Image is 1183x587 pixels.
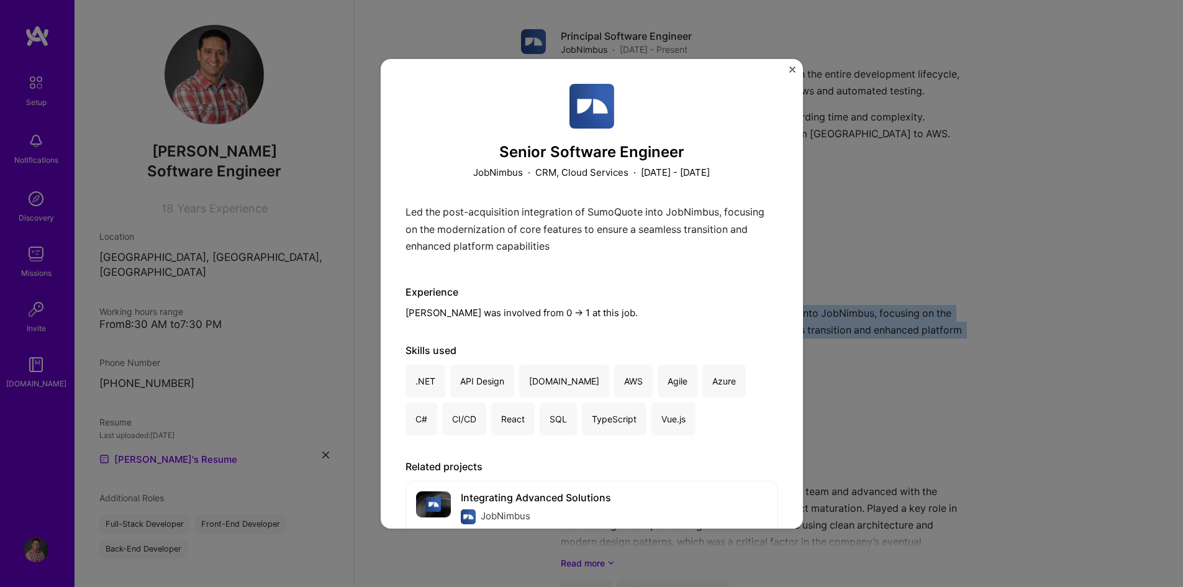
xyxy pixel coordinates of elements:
p: CRM, Cloud Services [535,166,628,179]
div: Vue.js [651,403,696,435]
p: JobNimbus [473,166,523,179]
div: JobNimbus [481,509,530,524]
img: Company logo [461,509,476,524]
h3: Senior Software Engineer [406,143,778,162]
div: [PERSON_NAME] was involved from 0 -> 1 at this job. [406,286,778,319]
div: Azure [702,365,746,398]
p: [DATE] - [DATE] [641,166,710,179]
div: C# [406,403,437,435]
div: SQL [540,403,577,435]
div: Agile [658,365,697,398]
div: API Design [450,365,514,398]
div: AWS [614,365,653,398]
div: Related projects [406,460,778,473]
div: TypeScript [582,403,646,435]
img: cover [416,491,451,517]
img: Company logo [569,84,614,129]
div: Experience [406,286,778,299]
div: [DOMAIN_NAME] [519,365,609,398]
div: .NET [406,365,445,398]
div: Skills used [406,344,778,357]
span: · [633,166,636,179]
span: · [528,166,530,179]
div: CI/CD [442,403,486,435]
button: Close [789,66,795,80]
div: Integrating Advanced Solutions [461,491,611,504]
img: Company logo [426,497,441,512]
div: React [491,403,535,435]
